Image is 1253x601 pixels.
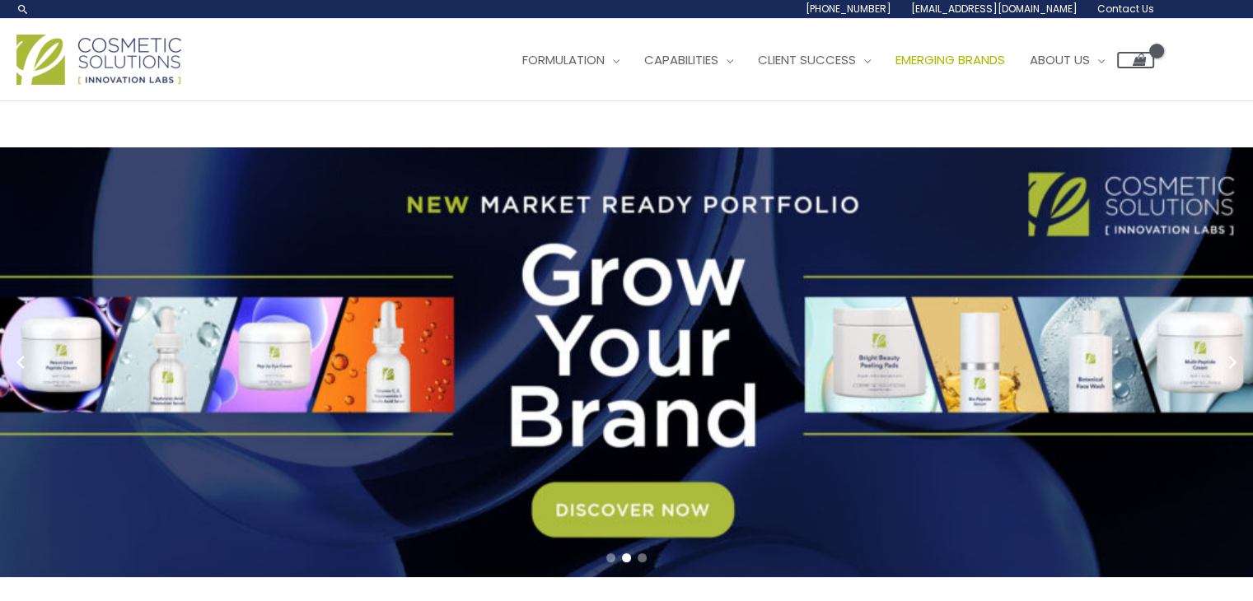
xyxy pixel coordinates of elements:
span: Contact Us [1097,2,1154,16]
nav: Site Navigation [498,35,1154,85]
span: Client Success [758,51,856,68]
span: Formulation [522,51,605,68]
span: [EMAIL_ADDRESS][DOMAIN_NAME] [911,2,1078,16]
a: About Us [1017,35,1117,85]
a: View Shopping Cart, empty [1117,52,1154,68]
span: Go to slide 3 [638,553,647,562]
span: Emerging Brands [895,51,1005,68]
img: Cosmetic Solutions Logo [16,35,181,85]
button: Next slide [1220,350,1245,375]
span: Capabilities [644,51,718,68]
span: About Us [1030,51,1090,68]
a: Formulation [510,35,632,85]
button: Previous slide [8,350,33,375]
span: Go to slide 2 [622,553,631,562]
span: [PHONE_NUMBER] [806,2,891,16]
a: Search icon link [16,2,30,16]
a: Capabilities [632,35,746,85]
span: Go to slide 1 [606,553,615,562]
a: Emerging Brands [883,35,1017,85]
a: Client Success [746,35,883,85]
